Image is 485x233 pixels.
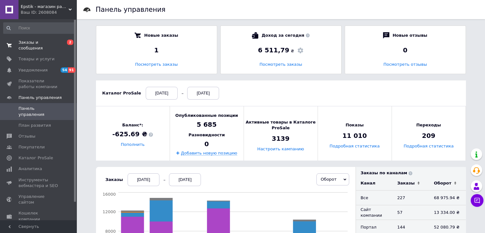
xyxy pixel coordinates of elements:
span: 2 [67,40,73,45]
a: Настроить кампанию [257,147,304,152]
div: [DATE] [146,87,178,100]
span: Новые заказы [144,32,178,39]
span: Доход за сегодня [261,32,309,39]
div: Заказы [106,177,123,183]
div: Ваш ID: 2608084 [21,10,77,15]
span: Панель управления [18,95,62,101]
span: План развития [18,123,51,128]
td: 227 [393,191,429,205]
span: Уведомления [18,67,48,73]
span: Активные товары в Каталоге ProSale [244,119,318,131]
span: Отзывы [18,133,35,139]
button: Чат с покупателем [471,194,483,207]
td: 68 975.94 ₴ [429,191,466,205]
div: Заказы [397,180,415,186]
span: 11 010 [342,132,367,140]
span: Переходы [416,122,441,128]
span: Инструменты вебмастера и SEO [18,177,59,189]
span: Управление сайтом [18,194,59,205]
div: [DATE] [187,87,219,100]
td: Все [356,191,393,205]
td: Сайт компании [356,205,393,220]
div: Каталог ProSale [102,90,141,96]
div: Заказы по каналам [361,170,466,176]
div: Оборот [434,180,452,186]
input: Поиск [3,22,75,34]
span: Показатели работы компании [18,78,59,90]
a: Посмотреть заказы [135,62,178,67]
span: 0 [204,139,209,148]
span: Оборот [321,177,337,182]
a: Добавить новую позицию [181,150,237,155]
div: [DATE] [169,173,201,186]
a: Подробная статистика [403,144,453,149]
span: Epstik - магазин радиокомпонентов [21,4,69,10]
span: Баланс*: [112,122,153,128]
span: 209 [422,132,435,140]
div: [DATE] [128,173,159,186]
span: ₴ [291,48,294,54]
span: 3139 [272,134,290,143]
tspan: 16000 [102,192,115,197]
span: Панель управления [18,106,59,117]
span: Каталог ProSale [18,155,53,161]
span: 5 685 [197,120,217,129]
a: Подробная статистика [329,144,379,149]
td: 13 334.00 ₴ [429,205,466,220]
td: Канал [356,176,393,191]
span: Разновидности [188,132,225,138]
span: Показы [346,122,364,128]
span: -625.69 ₴ [112,130,153,139]
span: Товары и услуги [18,56,55,62]
a: Пополнить [121,142,145,147]
span: Кошелек компании [18,210,59,222]
td: 57 [393,205,429,220]
span: Аналитика [18,166,42,172]
a: Посмотреть заказы [260,62,302,67]
div: 1 [103,46,210,55]
a: Посмотреть отзывы [383,62,427,67]
span: Покупатели [18,144,45,150]
tspan: 12000 [102,209,115,214]
h1: Панель управления [96,6,165,13]
span: 54 [61,67,68,73]
span: Опубликованные позиции [175,113,238,118]
span: Новые отзывы [393,32,427,39]
div: 0 [351,46,459,55]
span: Заказы и сообщения [18,40,59,51]
span: 6 511,79 [258,46,289,54]
span: 91 [68,67,75,73]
